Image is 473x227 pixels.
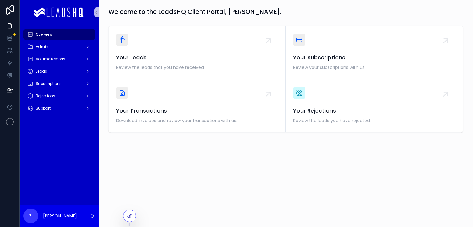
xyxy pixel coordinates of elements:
span: RL [28,212,34,220]
span: Review your subscriptions with us. [293,64,455,70]
span: Volume Reports [36,57,65,62]
a: Leads [23,66,95,77]
span: Your Rejections [293,106,455,115]
span: Overview [36,32,52,37]
h1: Welcome to the LeadsHQ Client Portal, [PERSON_NAME]. [108,7,281,16]
span: Your Subscriptions [293,53,455,62]
div: scrollable content [20,25,99,122]
a: Support [23,103,95,114]
span: Review the leads that you have received. [116,64,278,70]
a: Your RejectionsReview the leads you have rejected. [286,79,463,132]
a: Your LeadsReview the leads that you have received. [109,26,286,79]
img: App logo [34,7,84,17]
a: Your SubscriptionsReview your subscriptions with us. [286,26,463,79]
p: [PERSON_NAME] [43,213,77,219]
span: Rejections [36,94,55,98]
a: Admin [23,41,95,52]
span: Leads [36,69,47,74]
span: Support [36,106,51,111]
span: Subscriptions [36,81,62,86]
a: Subscriptions [23,78,95,89]
a: Volume Reports [23,54,95,65]
span: Download invoices and review your transactions with us. [116,117,278,124]
span: Admin [36,44,48,49]
a: Your TransactionsDownload invoices and review your transactions with us. [109,79,286,132]
span: Your Leads [116,53,278,62]
a: Rejections [23,90,95,102]
a: Overview [23,29,95,40]
span: Your Transactions [116,106,278,115]
span: Review the leads you have rejected. [293,117,455,124]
